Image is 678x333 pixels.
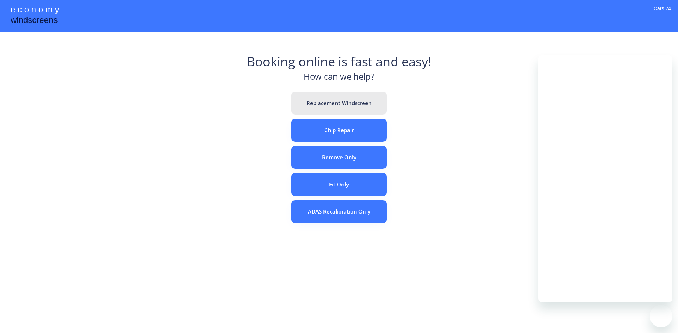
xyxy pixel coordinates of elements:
[11,4,59,17] div: e c o n o m y
[291,173,387,196] button: Fit Only
[538,55,672,302] iframe: Messaging window
[11,14,58,28] div: windscreens
[291,146,387,169] button: Remove Only
[291,92,387,115] button: Replacement Windscreen
[304,70,374,86] div: How can we help?
[654,5,671,21] div: Cars 24
[247,53,432,70] div: Booking online is fast and easy!
[291,119,387,142] button: Chip Repair
[291,200,387,223] button: ADAS Recalibration Only
[650,305,672,327] iframe: Button to launch messaging window, conversation in progress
